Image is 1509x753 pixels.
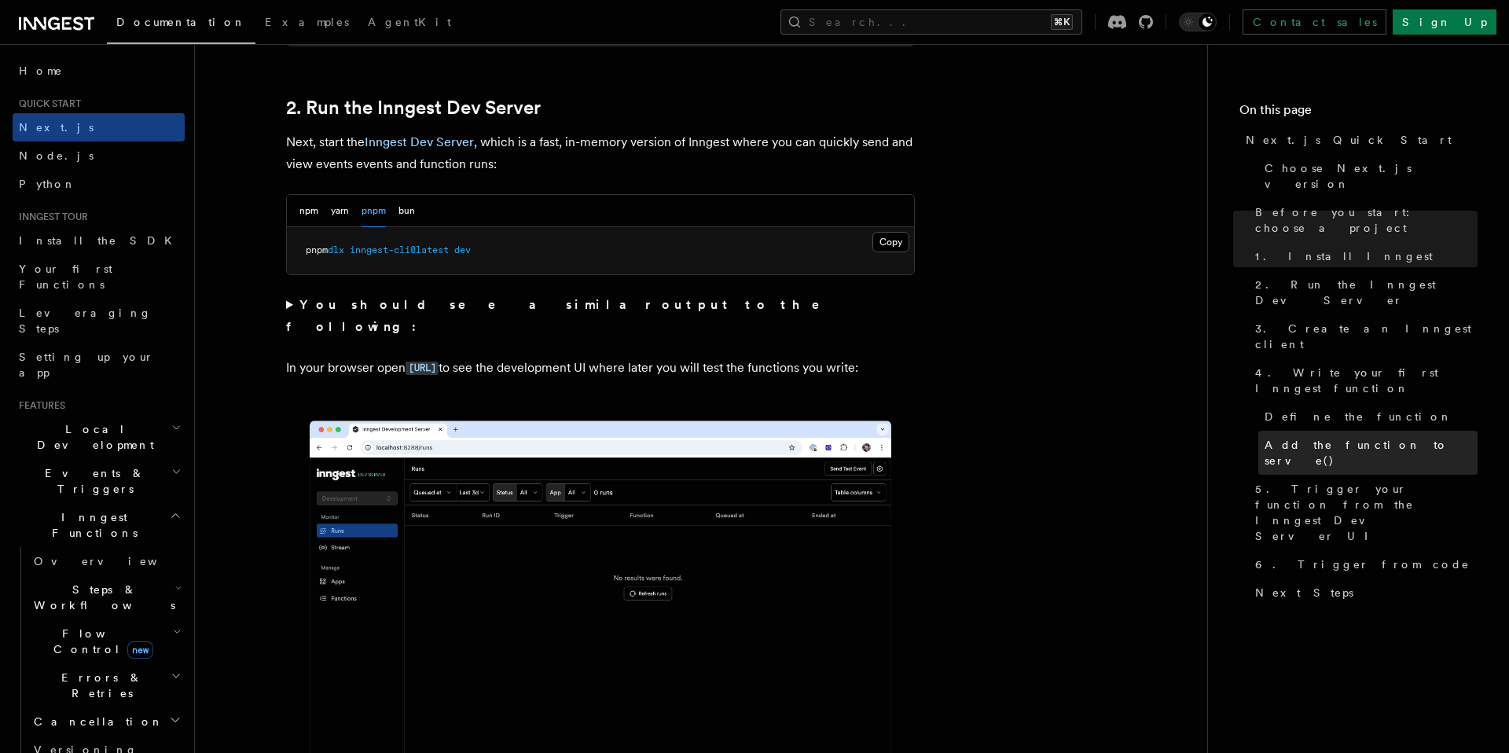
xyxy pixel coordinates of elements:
a: 5. Trigger your function from the Inngest Dev Server UI [1249,475,1478,550]
span: inngest-cli@latest [350,244,449,255]
a: Your first Functions [13,255,185,299]
a: Documentation [107,5,255,44]
a: Inngest Dev Server [365,134,474,149]
a: Choose Next.js version [1258,154,1478,198]
a: 2. Run the Inngest Dev Server [1249,270,1478,314]
span: dev [454,244,471,255]
span: Steps & Workflows [28,582,175,613]
a: Overview [28,547,185,575]
button: Local Development [13,415,185,459]
a: Sign Up [1393,9,1496,35]
span: Your first Functions [19,263,112,291]
span: Leveraging Steps [19,307,152,335]
button: pnpm [362,195,386,227]
a: [URL] [406,360,439,375]
a: Next.js [13,113,185,141]
span: Choose Next.js version [1265,160,1478,192]
span: Quick start [13,97,81,110]
a: 2. Run the Inngest Dev Server [286,97,541,119]
span: Events & Triggers [13,465,171,497]
span: Inngest Functions [13,509,170,541]
span: new [127,641,153,659]
a: Node.js [13,141,185,170]
span: dlx [328,244,344,255]
span: Features [13,399,65,412]
span: 6. Trigger from code [1255,556,1470,572]
span: Next.js Quick Start [1246,132,1452,148]
span: 2. Run the Inngest Dev Server [1255,277,1478,308]
a: Add the function to serve() [1258,431,1478,475]
span: Define the function [1265,409,1452,424]
summary: You should see a similar output to the following: [286,294,915,338]
span: Overview [34,555,196,568]
span: Cancellation [28,714,163,729]
p: In your browser open to see the development UI where later you will test the functions you write: [286,357,915,380]
span: pnpm [306,244,328,255]
span: Home [19,63,63,79]
span: 5. Trigger your function from the Inngest Dev Server UI [1255,481,1478,544]
a: Examples [255,5,358,42]
span: Install the SDK [19,234,182,247]
span: 4. Write your first Inngest function [1255,365,1478,396]
span: 3. Create an Inngest client [1255,321,1478,352]
button: Search...⌘K [780,9,1082,35]
button: Copy [872,232,909,252]
span: Python [19,178,76,190]
span: Setting up your app [19,351,154,379]
button: Errors & Retries [28,663,185,707]
button: Steps & Workflows [28,575,185,619]
a: 3. Create an Inngest client [1249,314,1478,358]
a: 1. Install Inngest [1249,242,1478,270]
a: AgentKit [358,5,461,42]
span: AgentKit [368,16,451,28]
button: Cancellation [28,707,185,736]
span: Documentation [116,16,246,28]
strong: You should see a similar output to the following: [286,297,842,334]
a: Before you start: choose a project [1249,198,1478,242]
a: Define the function [1258,402,1478,431]
button: Inngest Functions [13,503,185,547]
button: bun [398,195,415,227]
a: Install the SDK [13,226,185,255]
button: Toggle dark mode [1179,13,1217,31]
span: Next.js [19,121,94,134]
span: Add the function to serve() [1265,437,1478,468]
span: Before you start: choose a project [1255,204,1478,236]
span: Errors & Retries [28,670,171,701]
span: Inngest tour [13,211,88,223]
kbd: ⌘K [1051,14,1073,30]
button: yarn [331,195,349,227]
span: Examples [265,16,349,28]
a: 4. Write your first Inngest function [1249,358,1478,402]
span: Node.js [19,149,94,162]
a: 6. Trigger from code [1249,550,1478,579]
a: Next Steps [1249,579,1478,607]
button: Events & Triggers [13,459,185,503]
code: [URL] [406,362,439,375]
a: Contact sales [1243,9,1386,35]
button: npm [299,195,318,227]
span: 1. Install Inngest [1255,248,1433,264]
a: Leveraging Steps [13,299,185,343]
span: Flow Control [28,626,173,657]
a: Python [13,170,185,198]
span: Local Development [13,421,171,453]
a: Setting up your app [13,343,185,387]
h4: On this page [1239,101,1478,126]
a: Home [13,57,185,85]
span: Next Steps [1255,585,1353,601]
p: Next, start the , which is a fast, in-memory version of Inngest where you can quickly send and vi... [286,131,915,175]
a: Next.js Quick Start [1239,126,1478,154]
button: Flow Controlnew [28,619,185,663]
